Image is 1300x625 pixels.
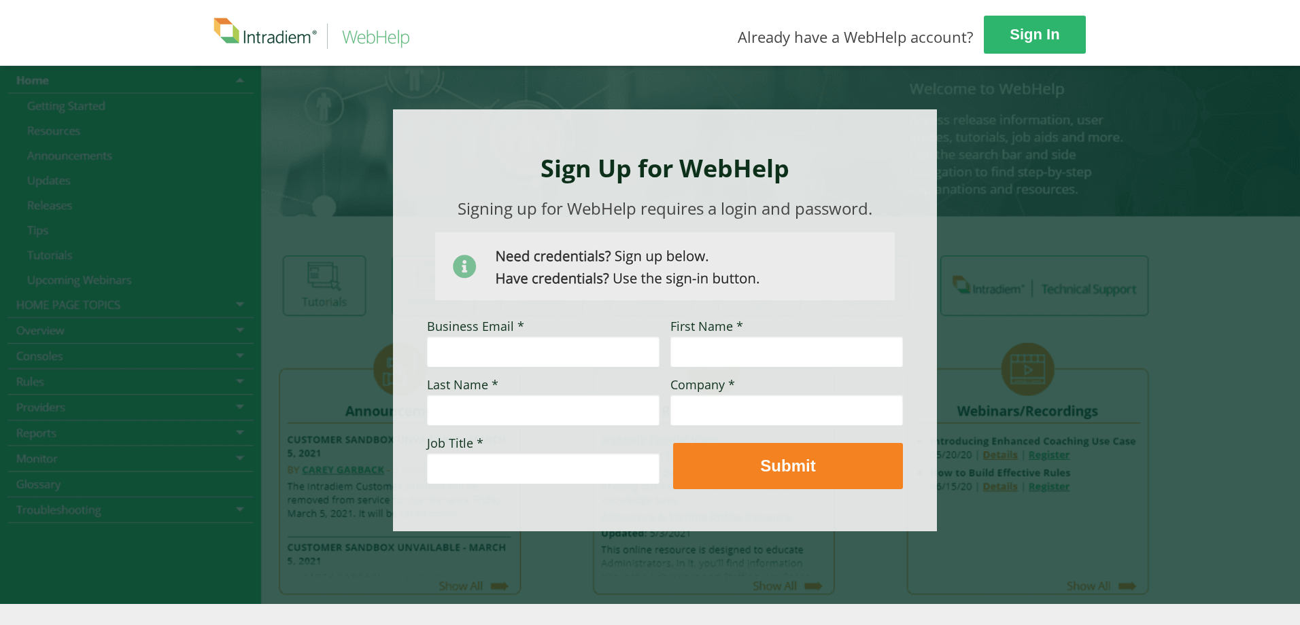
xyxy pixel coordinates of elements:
span: First Name * [670,318,743,334]
span: Signing up for WebHelp requires a login and password. [458,197,872,219]
span: Business Email * [427,318,524,334]
span: Last Name * [427,376,498,393]
span: Company * [670,376,735,393]
span: Job Title * [427,435,483,451]
strong: Submit [760,457,815,475]
strong: Sign In [1010,26,1059,43]
img: Need Credentials? Sign up below. Have Credentials? Use the sign-in button. [435,232,895,300]
span: Already have a WebHelp account? [738,26,974,47]
strong: Sign Up for WebHelp [541,151,789,185]
button: Submit [673,443,903,489]
a: Sign In [984,16,1086,54]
